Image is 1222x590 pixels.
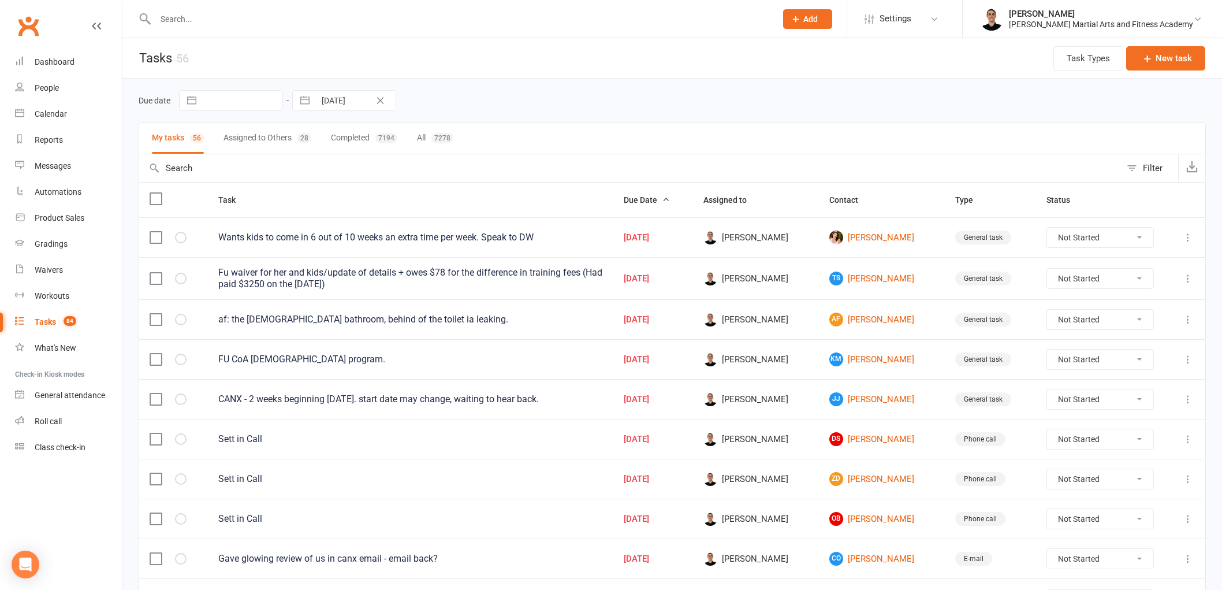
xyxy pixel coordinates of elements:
div: Wants kids to come in 6 out of 10 weeks an extra time per week. Speak to DW [218,232,602,243]
div: Calendar [35,109,67,118]
div: [DATE] [624,435,683,444]
span: [PERSON_NAME] [703,313,809,326]
label: Due date [139,96,170,105]
div: Dashboard [35,57,74,66]
input: Search... [152,11,768,27]
button: Task [218,193,248,207]
a: AF[PERSON_NAME] [829,313,934,326]
span: Assigned to [703,195,759,205]
div: 7194 [375,133,397,143]
div: General attendance [35,391,105,400]
img: Jackson Mitchell [703,552,717,566]
button: My tasks56 [152,123,204,154]
div: CANX - 2 weeks beginning [DATE]. start date may change, waiting to hear back. [218,394,602,405]
img: Jackson Mitchell [703,472,717,486]
a: General attendance kiosk mode [15,383,122,409]
span: Contact [829,195,871,205]
div: General task [955,313,1011,326]
img: thumb_image1729140307.png [980,8,1003,31]
button: Type [955,193,986,207]
img: Jackson Mitchell [703,392,717,406]
span: Settings [880,6,911,32]
div: Product Sales [35,213,84,222]
span: [PERSON_NAME] [703,352,809,366]
img: Jackson Mitchell [703,313,717,326]
span: [PERSON_NAME] [703,272,809,285]
div: Workouts [35,291,69,300]
a: Tasks 84 [15,309,122,335]
div: Fu waiver for her and kids/update of details + owes $78 for the difference in training fees (Had ... [218,267,602,290]
span: OB [829,512,843,526]
div: What's New [35,343,76,352]
a: Gradings [15,231,122,257]
a: OB[PERSON_NAME] [829,512,934,526]
div: [DATE] [624,554,683,564]
a: DS[PERSON_NAME] [829,432,934,446]
span: Type [955,195,986,205]
div: Sett in Call [218,473,602,485]
div: Filter [1143,161,1163,175]
span: DS [829,432,843,446]
span: Add [803,14,818,24]
a: What's New [15,335,122,361]
div: General task [955,231,1011,244]
span: KM [829,352,843,366]
span: ZD [829,472,843,486]
div: Messages [35,161,71,170]
button: Assigned to Others28 [223,123,311,154]
div: [PERSON_NAME] Martial Arts and Fitness Academy [1009,19,1193,29]
a: Waivers [15,257,122,283]
div: Gradings [35,239,68,248]
div: General task [955,352,1011,366]
div: People [35,83,59,92]
span: [PERSON_NAME] [703,512,809,526]
div: Gave glowing review of us in canx email - email back? [218,553,602,565]
div: [DATE] [624,355,683,365]
div: Open Intercom Messenger [12,551,39,578]
div: General task [955,272,1011,285]
button: Add [783,9,832,29]
div: General task [955,392,1011,406]
h1: Tasks [122,38,189,78]
div: Automations [35,187,81,196]
span: [PERSON_NAME] [703,472,809,486]
div: [DATE] [624,514,683,524]
div: Sett in Call [218,433,602,445]
div: [DATE] [624,395,683,405]
div: E-mail [955,552,992,566]
div: [DATE] [624,474,683,484]
div: af: the [DEMOGRAPHIC_DATA] bathroom, behind of the toilet ia leaking. [218,314,602,325]
div: Phone call [955,512,1005,526]
div: Class check-in [35,443,85,452]
span: Due Date [624,195,670,205]
div: [DATE] [624,274,683,284]
span: JJ [829,392,843,406]
a: [PERSON_NAME] [829,231,934,244]
div: 56 [176,51,189,65]
span: TS [829,272,843,285]
span: [PERSON_NAME] [703,552,809,566]
img: Brooke Velterop [829,231,843,244]
img: Jackson Mitchell [703,352,717,366]
div: [PERSON_NAME] [1009,9,1193,19]
button: Completed7194 [331,123,397,154]
a: ZD[PERSON_NAME] [829,472,934,486]
img: Jackson Mitchell [703,432,717,446]
button: Clear Date [370,94,390,107]
a: Product Sales [15,205,122,231]
a: Class kiosk mode [15,435,122,461]
a: Automations [15,179,122,205]
button: Due Date [624,193,670,207]
div: 7278 [431,133,453,143]
button: New task [1126,46,1205,70]
div: Phone call [955,472,1005,486]
span: Task [218,195,248,205]
a: Dashboard [15,49,122,75]
div: Waivers [35,265,63,274]
div: Tasks [35,317,56,326]
div: Reports [35,135,63,144]
div: [DATE] [624,233,683,243]
input: Search [139,154,1121,182]
a: TS[PERSON_NAME] [829,272,934,285]
span: [PERSON_NAME] [703,392,809,406]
